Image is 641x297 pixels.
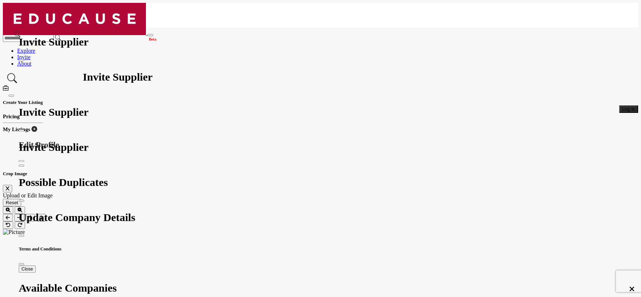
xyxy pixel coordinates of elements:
[6,200,18,205] span: Reset
[19,36,622,48] h1: Invite Supplier
[19,246,622,252] h5: Terms and Conditions
[3,35,54,42] input: Search
[17,61,31,67] a: About
[3,185,12,192] button: Close Image Upload Modal
[3,192,53,198] span: Upload or Edit Image
[3,100,43,105] h5: Create Your Listing
[19,140,622,150] h1: Edit Profile
[19,176,622,189] h1: Possible Duplicates
[19,266,36,273] button: Close
[3,171,638,177] h5: Crop Image
[3,3,146,35] img: site Logo
[19,106,622,119] h1: Invite Supplier
[19,263,24,265] button: Close
[19,165,24,167] button: Close
[3,126,30,132] b: My Listings
[3,229,25,235] img: Picture
[619,105,638,113] button: Log In
[19,200,24,202] button: Close
[3,199,21,206] button: Reset
[3,113,43,133] div: Create Your Listing
[17,54,30,60] a: Invite
[3,85,43,105] div: Create Your Listing
[3,113,20,119] a: Pricing
[19,59,24,62] button: Close
[19,282,622,294] h1: Available Companies
[147,34,153,36] button: Toggle navigation
[3,30,147,36] a: Beta
[19,235,24,237] button: Close
[83,71,152,83] h1: Invite Supplier
[19,211,622,224] h1: Update Company Details
[19,130,24,132] button: Close
[3,71,21,85] a: Search
[9,95,14,97] button: Close
[622,106,635,112] span: Log In
[19,141,622,154] h1: Invite Supplier
[17,48,35,54] a: Explore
